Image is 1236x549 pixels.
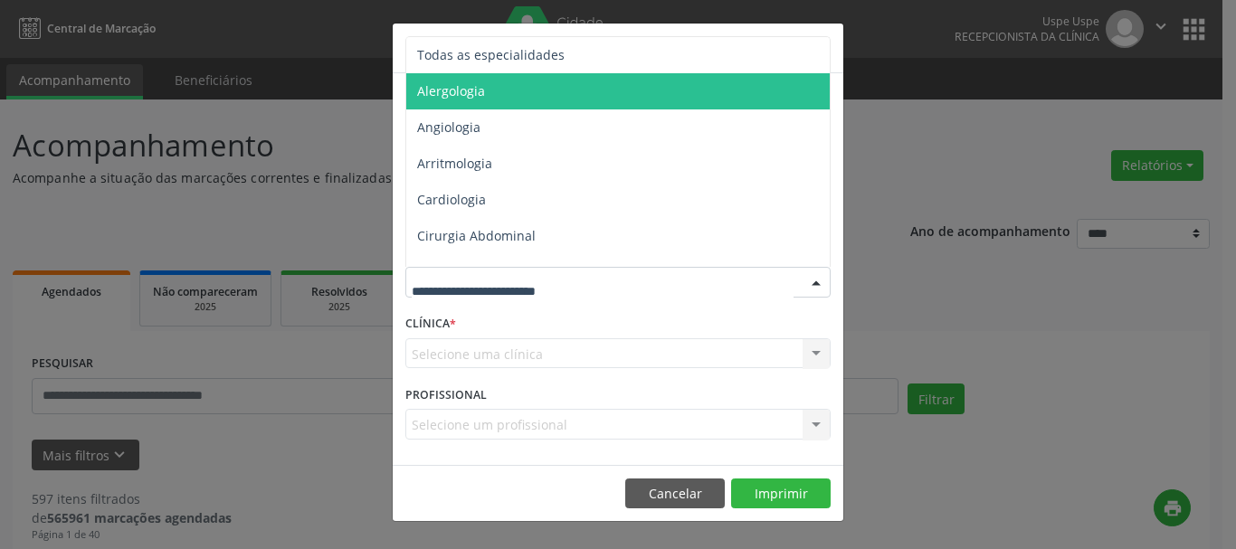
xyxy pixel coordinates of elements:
[731,478,831,509] button: Imprimir
[417,118,480,136] span: Angiologia
[807,24,843,68] button: Close
[405,36,613,60] h5: Relatório de agendamentos
[405,381,487,409] label: PROFISSIONAL
[417,46,565,63] span: Todas as especialidades
[625,478,725,509] button: Cancelar
[417,155,492,172] span: Arritmologia
[417,82,485,99] span: Alergologia
[417,191,486,208] span: Cardiologia
[405,310,456,338] label: CLÍNICA
[417,227,536,244] span: Cirurgia Abdominal
[417,263,528,280] span: Cirurgia Bariatrica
